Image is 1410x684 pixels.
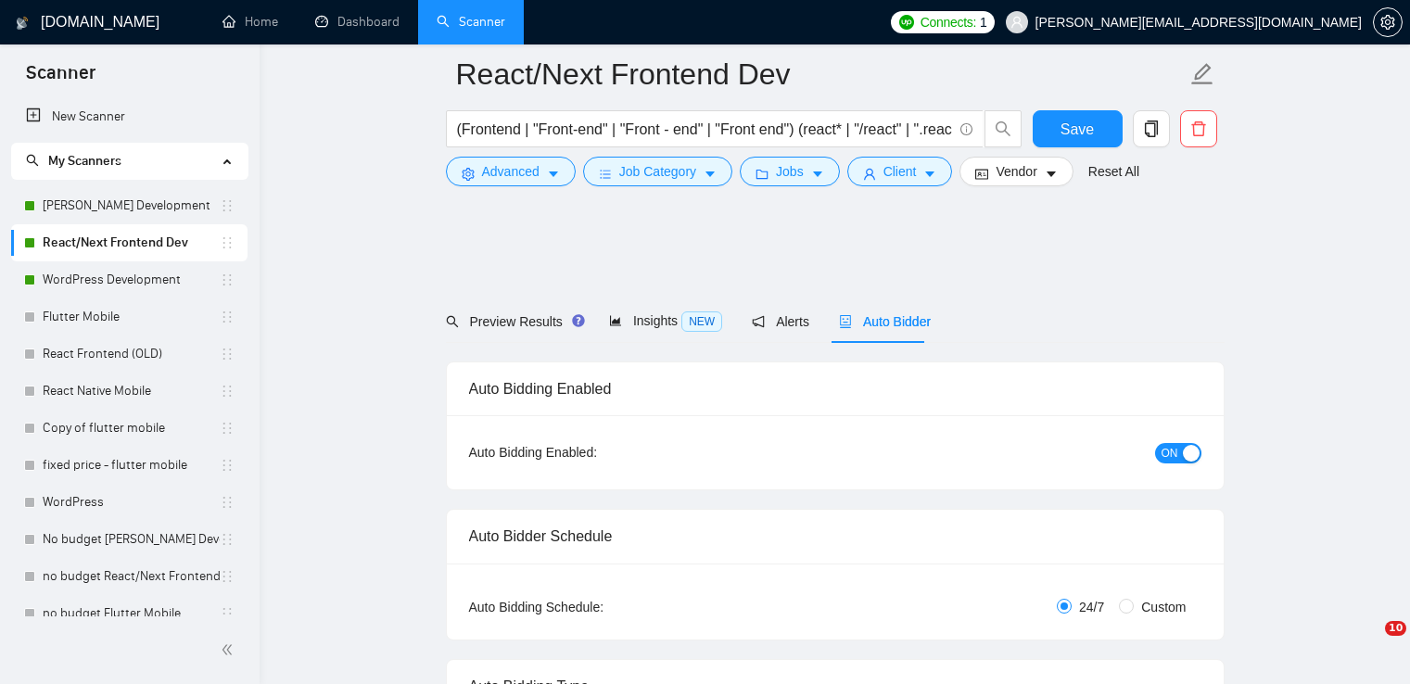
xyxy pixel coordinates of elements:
span: search [26,154,39,167]
span: holder [220,421,235,436]
span: search [985,120,1021,137]
span: Alerts [752,314,809,329]
span: folder [756,167,769,181]
span: bars [599,167,612,181]
span: holder [220,310,235,324]
button: idcardVendorcaret-down [959,157,1073,186]
button: Save [1033,110,1123,147]
input: Search Freelance Jobs... [457,118,952,141]
a: React Frontend (OLD) [43,336,220,373]
a: New Scanner [26,98,233,135]
span: 10 [1385,621,1406,636]
a: React/Next Frontend Dev [43,224,220,261]
a: setting [1373,15,1403,30]
a: Copy of flutter mobile [43,410,220,447]
span: delete [1181,120,1216,137]
a: [PERSON_NAME] Development [43,187,220,224]
span: holder [220,532,235,547]
span: holder [220,495,235,510]
span: Job Category [619,161,696,182]
span: Preview Results [446,314,579,329]
img: upwork-logo.png [899,15,914,30]
li: React Frontend (OLD) [11,336,248,373]
span: Insights [609,313,722,328]
span: holder [220,569,235,584]
a: fixed price - flutter mobile [43,447,220,484]
a: React Native Mobile [43,373,220,410]
span: 1 [980,12,987,32]
span: Jobs [776,161,804,182]
span: Scanner [11,59,110,98]
div: Auto Bidding Enabled [469,362,1201,415]
span: caret-down [547,167,560,181]
button: userClientcaret-down [847,157,953,186]
span: NEW [681,311,722,332]
li: Flutter Mobile [11,298,248,336]
a: Reset All [1088,161,1139,182]
span: Connects: [921,12,976,32]
div: Auto Bidder Schedule [469,510,1201,563]
span: caret-down [704,167,717,181]
span: caret-down [1045,167,1058,181]
li: React/Next Frontend Dev [11,224,248,261]
a: no budget Flutter Mobile [43,595,220,632]
li: WordPress [11,484,248,521]
button: search [984,110,1022,147]
span: setting [1374,15,1402,30]
a: dashboardDashboard [315,14,400,30]
span: Vendor [996,161,1036,182]
span: holder [220,458,235,473]
span: Auto Bidder [839,314,931,329]
li: no budget Flutter Mobile [11,595,248,632]
button: settingAdvancedcaret-down [446,157,576,186]
a: homeHome [222,14,278,30]
a: searchScanner [437,14,505,30]
span: Save [1061,118,1094,141]
span: holder [220,198,235,213]
span: user [863,167,876,181]
li: No budget MERN Stack Development [11,521,248,558]
iframe: Intercom live chat [1347,621,1391,665]
span: holder [220,272,235,287]
span: Custom [1134,597,1193,617]
span: My Scanners [26,153,121,169]
a: WordPress [43,484,220,521]
span: caret-down [923,167,936,181]
li: WordPress Development [11,261,248,298]
li: no budget React/Next Frontend Dev [11,558,248,595]
button: copy [1133,110,1170,147]
li: React Native Mobile [11,373,248,410]
a: Flutter Mobile [43,298,220,336]
span: idcard [975,167,988,181]
span: holder [220,606,235,621]
span: setting [462,167,475,181]
span: info-circle [960,123,972,135]
a: No budget [PERSON_NAME] Development [43,521,220,558]
span: notification [752,315,765,328]
span: Advanced [482,161,540,182]
span: Client [883,161,917,182]
span: 24/7 [1072,597,1111,617]
span: search [446,315,459,328]
span: edit [1190,62,1214,86]
li: Copy of flutter mobile [11,410,248,447]
span: ON [1162,443,1178,463]
button: delete [1180,110,1217,147]
li: fixed price - flutter mobile [11,447,248,484]
button: barsJob Categorycaret-down [583,157,732,186]
button: folderJobscaret-down [740,157,840,186]
span: area-chart [609,314,622,327]
a: no budget React/Next Frontend Dev [43,558,220,595]
span: holder [220,384,235,399]
img: logo [16,8,29,38]
li: New Scanner [11,98,248,135]
span: robot [839,315,852,328]
input: Scanner name... [456,51,1187,97]
span: holder [220,235,235,250]
a: WordPress Development [43,261,220,298]
button: setting [1373,7,1403,37]
div: Auto Bidding Enabled: [469,442,713,462]
li: MERN Stack Development [11,187,248,224]
div: Auto Bidding Schedule: [469,597,713,617]
div: Tooltip anchor [570,312,587,329]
